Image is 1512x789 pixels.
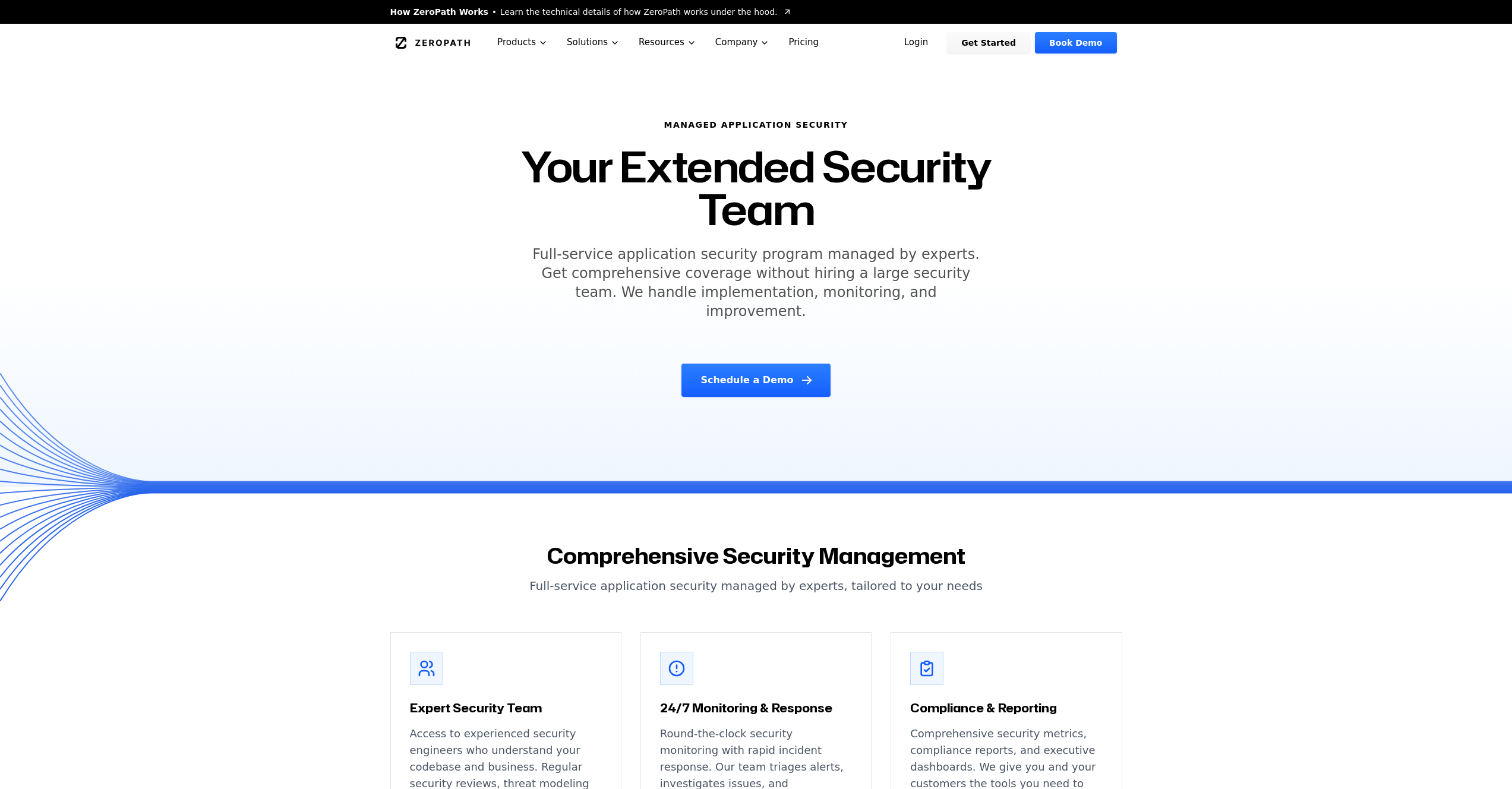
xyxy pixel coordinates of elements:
[488,24,557,61] button: Products
[910,699,1102,716] h3: Compliance & Reporting
[629,24,706,61] button: Resources
[376,24,1137,61] nav: Global
[500,6,778,18] span: Learn the technical details of how ZeroPath works under the hood.
[660,699,852,716] h3: 24/7 Monitoring & Response
[410,699,602,716] h3: Expert Security Team
[466,145,1046,231] h1: Your Extended Security Team
[390,6,792,18] a: How ZeroPath WorksLearn the technical details of how ZeroPath works under the hood.
[681,364,830,397] a: Schedule a Demo
[1035,32,1116,53] a: Book Demo
[706,24,779,61] button: Company
[947,32,1030,53] a: Get Started
[779,24,828,61] a: Pricing
[390,6,488,18] span: How ZeroPath Works
[528,245,984,321] h5: Full-service application security program managed by experts. Get comprehensive coverage without ...
[890,32,943,53] a: Login
[528,577,984,594] p: Full-service application security managed by experts, tailored to your needs
[557,24,629,61] button: Solutions
[466,119,1046,131] h6: Managed Application Security
[390,544,1122,568] h2: Comprehensive Security Management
